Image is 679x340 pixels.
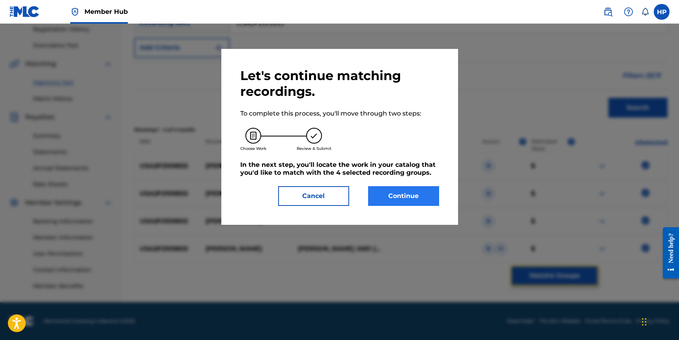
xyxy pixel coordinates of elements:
[621,4,636,20] div: Help
[240,161,439,177] h5: In the next step, you'll locate the work in your catalog that you'd like to match with the 4 sele...
[654,4,670,20] div: User Menu
[240,109,439,118] p: To complete this process, you'll move through two steps:
[657,221,679,284] iframe: Resource Center
[641,8,649,16] div: Notifications
[9,6,40,17] img: MLC Logo
[368,186,439,206] button: Continue
[603,7,613,17] img: search
[70,7,80,17] img: Top Rightsholder
[297,146,331,151] p: Review & Submit
[278,186,349,206] button: Cancel
[306,128,322,144] img: 173f8e8b57e69610e344.svg
[624,7,633,17] img: help
[245,128,261,144] img: 26af456c4569493f7445.svg
[84,7,128,16] span: Member Hub
[640,302,679,340] iframe: Chat Widget
[240,146,266,151] p: Choose Work
[600,4,616,20] a: Public Search
[240,68,439,99] h2: Let's continue matching recordings.
[642,310,647,334] div: Drag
